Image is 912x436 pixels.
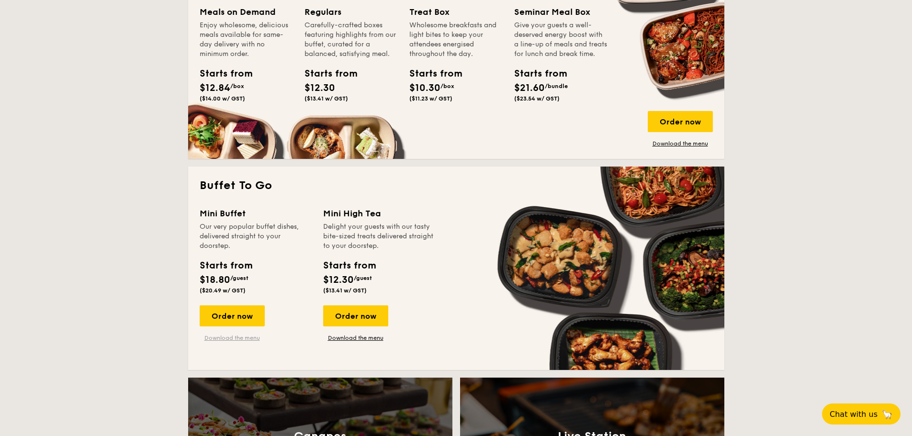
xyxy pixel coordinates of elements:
a: Download the menu [323,334,388,342]
span: /guest [230,275,248,281]
div: Mini High Tea [323,207,435,220]
h2: Buffet To Go [200,178,713,193]
span: ($11.23 w/ GST) [409,95,452,102]
div: Carefully-crafted boxes featuring highlights from our buffet, curated for a balanced, satisfying ... [304,21,398,59]
div: Starts from [409,67,452,81]
span: $12.30 [323,274,354,286]
div: Enjoy wholesome, delicious meals available for same-day delivery with no minimum order. [200,21,293,59]
button: Chat with us🦙 [822,403,901,425]
a: Download the menu [200,334,265,342]
span: /box [440,83,454,89]
div: Wholesome breakfasts and light bites to keep your attendees energised throughout the day. [409,21,503,59]
span: $12.84 [200,82,230,94]
span: $10.30 [409,82,440,94]
div: Starts from [514,67,557,81]
div: Give your guests a well-deserved energy boost with a line-up of meals and treats for lunch and br... [514,21,608,59]
span: $12.30 [304,82,335,94]
div: Order now [648,111,713,132]
div: Starts from [200,258,252,273]
div: Meals on Demand [200,5,293,19]
div: Starts from [323,258,375,273]
span: ($23.54 w/ GST) [514,95,560,102]
div: Delight your guests with our tasty bite-sized treats delivered straight to your doorstep. [323,222,435,251]
span: $18.80 [200,274,230,286]
div: Seminar Meal Box [514,5,608,19]
span: Chat with us [830,410,878,419]
span: ($13.41 w/ GST) [323,287,367,294]
div: Regulars [304,5,398,19]
span: ($13.41 w/ GST) [304,95,348,102]
div: Starts from [200,67,243,81]
div: Treat Box [409,5,503,19]
span: $21.60 [514,82,545,94]
span: /bundle [545,83,568,89]
a: Download the menu [648,140,713,147]
span: /guest [354,275,372,281]
span: 🦙 [881,409,893,420]
span: /box [230,83,244,89]
div: Mini Buffet [200,207,312,220]
div: Order now [323,305,388,326]
span: ($14.00 w/ GST) [200,95,245,102]
div: Our very popular buffet dishes, delivered straight to your doorstep. [200,222,312,251]
span: ($20.49 w/ GST) [200,287,246,294]
div: Starts from [304,67,348,81]
div: Order now [200,305,265,326]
